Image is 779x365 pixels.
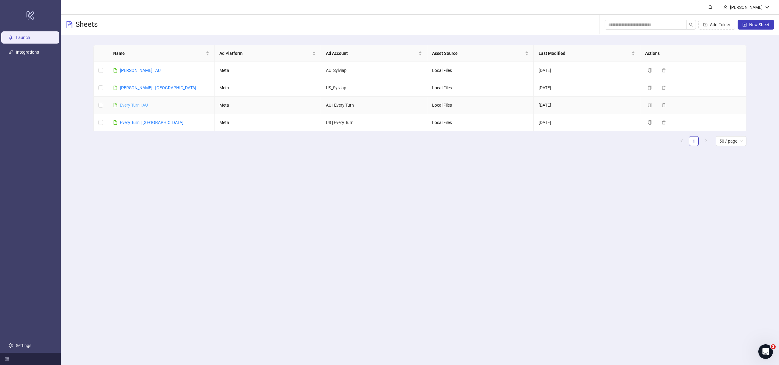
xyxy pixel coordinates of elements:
[640,45,747,62] th: Actions
[75,20,98,30] h3: Sheets
[708,5,712,9] span: bell
[689,136,698,146] a: 1
[742,23,747,27] span: plus-square
[662,103,666,107] span: delete
[689,23,693,27] span: search
[698,20,735,30] button: Add Folder
[680,139,683,143] span: left
[648,68,652,73] span: copy
[215,45,321,62] th: Ad Platform
[66,21,73,28] span: file-text
[723,5,728,9] span: user
[534,79,640,97] td: [DATE]
[321,45,428,62] th: Ad Account
[108,45,215,62] th: Name
[728,4,765,11] div: [PERSON_NAME]
[701,136,711,146] button: right
[758,344,773,359] iframe: Intercom live chat
[703,23,707,27] span: folder-add
[321,97,428,114] td: AU | Every Turn
[120,85,196,90] a: [PERSON_NAME] | [GEOGRAPHIC_DATA]
[113,103,117,107] span: file
[677,136,686,146] li: Previous Page
[662,86,666,90] span: delete
[215,114,321,131] td: Meta
[662,68,666,73] span: delete
[326,50,417,57] span: Ad Account
[648,86,652,90] span: copy
[215,97,321,114] td: Meta
[321,114,428,131] td: US | Every Turn
[662,120,666,125] span: delete
[427,79,534,97] td: Local Files
[113,68,117,73] span: file
[5,357,9,361] span: menu-fold
[648,120,652,125] span: copy
[689,136,699,146] li: 1
[534,62,640,79] td: [DATE]
[677,136,686,146] button: left
[710,22,730,27] span: Add Folder
[534,114,640,131] td: [DATE]
[719,136,743,146] span: 50 / page
[701,136,711,146] li: Next Page
[716,136,746,146] div: Page Size
[765,5,769,9] span: down
[16,343,31,348] a: Settings
[534,97,640,114] td: [DATE]
[120,68,161,73] a: [PERSON_NAME] | AU
[215,62,321,79] td: Meta
[704,139,708,143] span: right
[432,50,524,57] span: Asset Source
[427,114,534,131] td: Local Files
[534,45,640,62] th: Last Modified
[215,79,321,97] td: Meta
[113,86,117,90] span: file
[321,62,428,79] td: AU_Sylviap
[749,22,769,27] span: New Sheet
[16,35,30,40] a: Launch
[539,50,630,57] span: Last Modified
[648,103,652,107] span: copy
[321,79,428,97] td: US_Sylviap
[120,120,183,125] a: Every Turn | [GEOGRAPHIC_DATA]
[427,62,534,79] td: Local Files
[113,120,117,125] span: file
[427,97,534,114] td: Local Files
[16,50,39,55] a: Integrations
[771,344,776,349] span: 2
[738,20,774,30] button: New Sheet
[113,50,205,57] span: Name
[427,45,534,62] th: Asset Source
[120,103,148,108] a: Every Turn | AU
[219,50,311,57] span: Ad Platform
